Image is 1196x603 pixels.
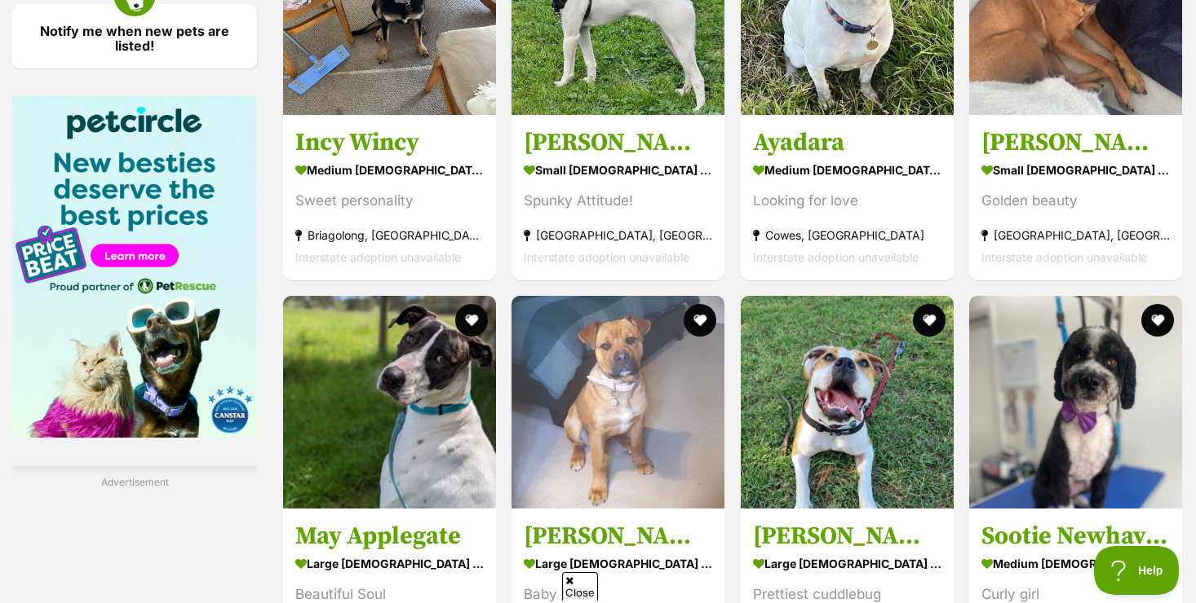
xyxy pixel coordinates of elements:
strong: small [DEMOGRAPHIC_DATA] Dog [981,158,1170,182]
strong: [GEOGRAPHIC_DATA], [GEOGRAPHIC_DATA] [524,224,712,246]
span: Interstate adoption unavailable [295,250,461,264]
strong: medium [DEMOGRAPHIC_DATA] Dog [981,552,1170,575]
strong: large [DEMOGRAPHIC_DATA] Dog [753,552,941,575]
img: Pet Circle promo banner [12,95,257,438]
button: favourite [913,304,946,337]
h3: Sootie Newhaven [981,521,1170,552]
strong: medium [DEMOGRAPHIC_DATA] Dog [753,158,941,182]
span: Interstate adoption unavailable [753,250,919,264]
span: Interstate adoption unavailable [524,250,689,264]
h3: [PERSON_NAME] [753,521,941,552]
a: [PERSON_NAME] small [DEMOGRAPHIC_DATA] Dog Golden beauty [GEOGRAPHIC_DATA], [GEOGRAPHIC_DATA] Int... [969,115,1182,280]
strong: small [DEMOGRAPHIC_DATA] Dog [524,158,712,182]
h3: [PERSON_NAME] [524,521,712,552]
h3: Incy Wincy [295,127,484,158]
div: Golden beauty [981,190,1170,212]
div: Looking for love [753,190,941,212]
h3: [PERSON_NAME] [524,127,712,158]
div: Spunky Attitude! [524,190,712,212]
a: Ayadara medium [DEMOGRAPHIC_DATA] Dog Looking for love Cowes, [GEOGRAPHIC_DATA] Interstate adopti... [741,115,954,280]
span: Interstate adoption unavailable [981,250,1147,264]
button: favourite [455,304,488,337]
h3: [PERSON_NAME] [981,127,1170,158]
h3: May Applegate [295,521,484,552]
div: Sweet personality [295,190,484,212]
strong: large [DEMOGRAPHIC_DATA] Dog [295,552,484,575]
img: May Applegate - Staghound x Bull Arab Dog [283,296,496,508]
strong: [GEOGRAPHIC_DATA], [GEOGRAPHIC_DATA] [981,224,1170,246]
h3: Ayadara [753,127,941,158]
span: Close [562,572,598,601]
strong: large [DEMOGRAPHIC_DATA] Dog [524,552,712,575]
strong: Briagolong, [GEOGRAPHIC_DATA] [295,224,484,246]
button: favourite [684,304,717,337]
img: Sootie Newhaven - Spanish Water Dog [969,296,1182,508]
strong: Cowes, [GEOGRAPHIC_DATA] [753,224,941,246]
a: Notify me when new pets are listed! [12,4,257,68]
a: Incy Wincy medium [DEMOGRAPHIC_DATA] Dog Sweet personality Briagolong, [GEOGRAPHIC_DATA] Intersta... [283,115,496,280]
img: Skye Peggotty - Bullmastiff x Rottweiler Dog [512,296,724,508]
img: Yoko Newhaven - American Bulldog [741,296,954,508]
button: favourite [1141,304,1174,337]
iframe: Help Scout Beacon - Open [1094,546,1180,595]
a: [PERSON_NAME] small [DEMOGRAPHIC_DATA] Dog Spunky Attitude! [GEOGRAPHIC_DATA], [GEOGRAPHIC_DATA] ... [512,115,724,280]
strong: medium [DEMOGRAPHIC_DATA] Dog [295,158,484,182]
